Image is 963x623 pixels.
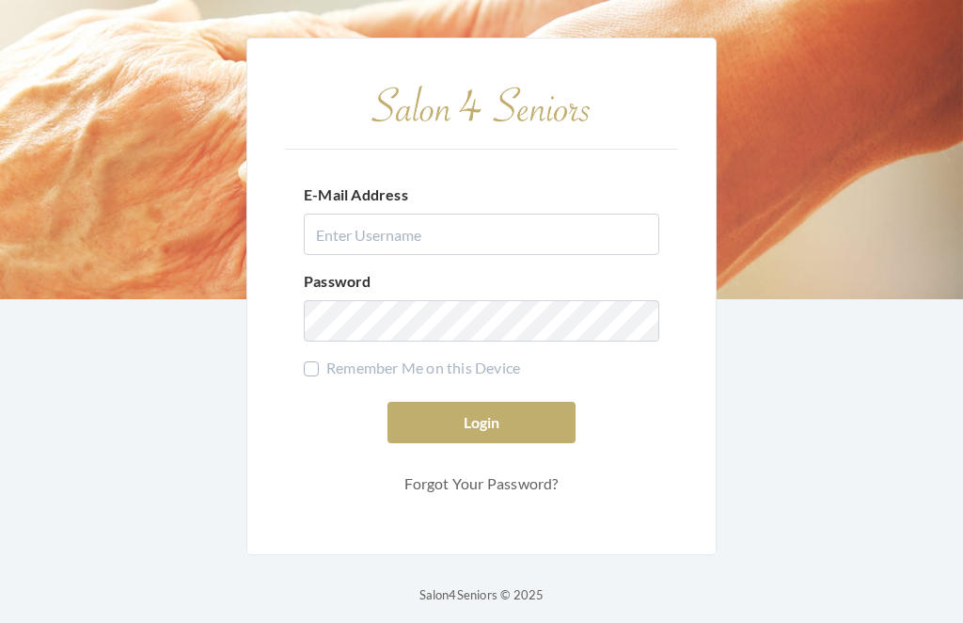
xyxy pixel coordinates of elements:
[359,76,604,134] img: Salon 4 Seniors
[419,583,545,606] p: Salon4Seniors © 2025
[387,402,576,443] button: Login
[304,184,408,206] label: E-Mail Address
[304,214,659,255] input: Enter Username
[387,466,576,502] a: Forgot Your Password?
[304,357,520,379] label: Remember Me on this Device
[304,270,371,293] label: Password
